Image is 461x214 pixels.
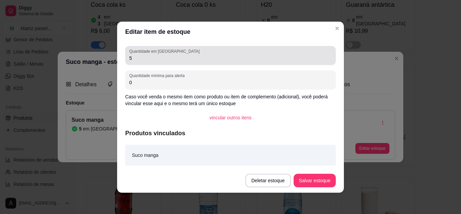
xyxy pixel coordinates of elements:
header: Editar item de estoque [117,22,344,42]
button: vincular outros itens [204,111,257,124]
article: Suco manga [132,151,159,159]
label: Quantidade em [GEOGRAPHIC_DATA] [129,48,202,54]
input: Quantidade em estoque [129,55,332,62]
button: Close [332,23,343,34]
input: Quantidade mínima para alerta [129,79,332,86]
article: Produtos vinculados [125,128,336,138]
label: Quantidade mínima para alerta [129,73,187,78]
p: Caso você venda o mesmo item como produto ou item de complemento (adicional), você poderá vincula... [125,93,336,107]
button: Salvar estoque [294,174,336,187]
button: Deletar estoque [245,174,291,187]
